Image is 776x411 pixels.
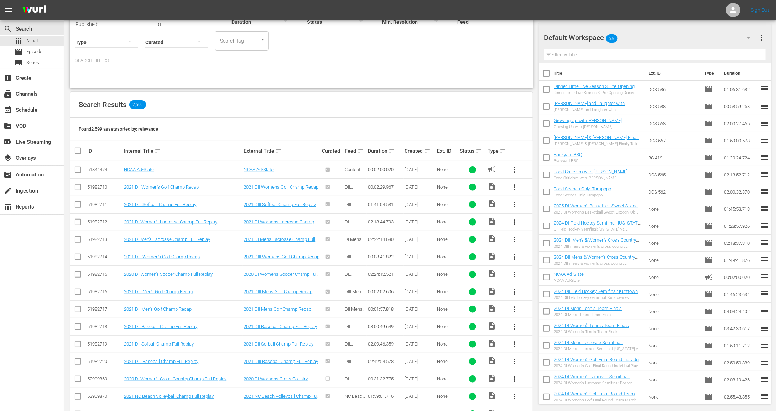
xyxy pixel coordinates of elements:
[500,148,506,154] span: sort
[368,237,402,242] div: 02:22:14.680
[554,244,642,249] div: 2024 DIII men's & women's cross country championship: full replay
[506,353,523,370] button: more_vert
[721,149,760,166] td: 01:20:24.724
[721,320,760,337] td: 03:42:30.617
[26,37,38,44] span: Asset
[437,376,458,381] div: None
[704,205,713,213] span: Episode
[488,147,504,155] div: Type
[368,272,402,277] div: 02:24:12.521
[17,2,51,19] img: ans4CAIJ8jUAAAAAAAAAAAAAAAAAAAAAAAAgQb4GAAAAAAAAAAAAAAAAAAAAAAAAJMjXAAAAAAAAAAAAAAAAAAAAAAAAgAT5G...
[405,306,435,312] div: [DATE]
[721,217,760,235] td: 01:28:57.926
[437,306,458,312] div: None
[405,219,435,225] div: [DATE]
[510,288,519,296] span: more_vert
[510,392,519,401] span: more_vert
[437,202,458,207] div: None
[14,37,23,45] span: Asset
[488,374,496,383] span: Video
[4,186,12,195] span: Ingestion
[437,341,458,347] div: None
[760,273,769,281] span: reorder
[700,63,720,83] th: Type
[244,306,311,312] a: 2021 DII Men's Golf Champ Recap
[244,359,318,364] a: 2021 DIII Baseball Champ Full Replay
[721,354,760,371] td: 02:50:50.889
[124,394,214,399] a: 2021 NC Beach Volleyball Champ Full Replay
[358,148,364,154] span: sort
[645,132,702,149] td: DCS 567
[721,183,760,200] td: 02:00:32.870
[554,107,642,112] div: [PERSON_NAME] and Laughter with [PERSON_NAME]
[554,381,642,385] div: 2024 DI Women's Lacrosse Semifinal: Boston College vs Syracuse
[704,85,713,94] span: Episode
[721,166,760,183] td: 02:13:52.712
[510,183,519,191] span: more_vert
[87,148,122,154] div: ID
[645,354,702,371] td: None
[124,219,217,225] a: 2021 DI Women's Lacrosse Champ Full Replay
[554,295,642,300] div: 2024 DII field hockey semifinal: Kutztown vs. Shippensburg full replay
[510,200,519,209] span: more_vert
[368,219,402,225] div: 02:13:44.793
[87,376,122,381] div: 52909869
[488,165,496,173] span: AD
[124,254,200,259] a: 2021 DIII Women's Golf Champ Recap
[721,269,760,286] td: 00:02:00.020
[488,252,496,260] span: Video
[345,202,360,212] span: DIII Softball
[87,219,122,225] div: 51982712
[510,253,519,261] span: more_vert
[554,323,629,328] a: 2024 DI Women's Tennis Team Finals
[506,248,523,265] button: more_vert
[4,25,12,33] span: Search
[4,202,12,211] span: Reports
[554,272,584,277] a: NCAA Ad-Slate
[554,347,642,351] div: 2024 DI Men's Lacrosse Semifinal: [US_STATE] vs [US_STATE]
[75,58,527,64] p: Search Filters:
[79,100,126,109] span: Search Results
[506,370,523,388] button: more_vert
[704,136,713,145] span: Episode
[488,269,496,278] span: Video
[721,200,760,217] td: 01:45:53.718
[721,132,760,149] td: 01:59:00.578
[476,148,482,154] span: sort
[14,58,23,67] span: Series
[488,217,496,226] span: Video
[704,256,713,264] span: Episode
[345,306,366,317] span: DII Men's Golf
[506,214,523,231] button: more_vert
[760,238,769,247] span: reorder
[87,237,122,242] div: 51982713
[721,303,760,320] td: 04:04:24.402
[645,388,702,405] td: None
[4,154,12,162] span: Overlays
[510,322,519,331] span: more_vert
[554,152,582,157] a: Backyard BBQ
[704,341,713,350] span: Episode
[554,176,628,180] div: Food Criticism with [PERSON_NAME]
[405,376,435,381] div: [DATE]
[554,193,611,197] div: Food Scenes Only: Tampopo
[554,289,641,299] a: 2024 DII Field Hockey Semifinal: Kutztown vs. Shippensburg
[645,337,702,354] td: None
[506,266,523,283] button: more_vert
[124,376,226,381] a: 2020 DI Women's Cross Country Champ Full Replay
[510,357,519,366] span: more_vert
[345,219,364,235] span: DI Women's Lacrosse
[751,7,769,13] a: Sign Out
[760,221,769,230] span: reorder
[704,153,713,162] span: Episode
[124,237,210,242] a: 2021 DI Men's Lacrosse Champ Full Replay
[506,318,523,335] button: more_vert
[87,306,122,312] div: 51982717
[437,359,458,364] div: None
[244,341,313,347] a: 2021 DII Sofball Champ Full Replay
[721,81,760,98] td: 01:06:31.682
[554,391,638,402] a: 2024 DI Women's Golf Final Round Team Match Play
[345,237,365,247] span: DI Men's Lacrosse
[554,210,642,215] div: 2025 DI Women's Basketball Sweet Sixteen: Ole Miss vs UCLA
[645,269,702,286] td: None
